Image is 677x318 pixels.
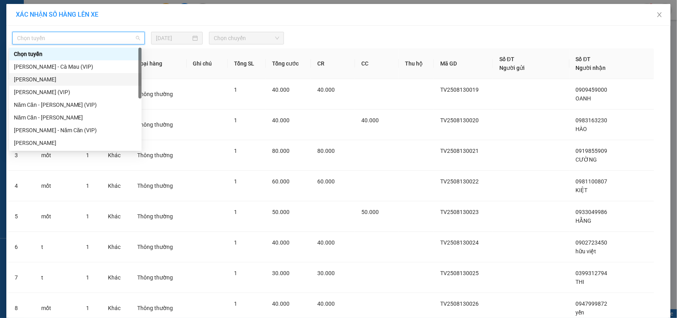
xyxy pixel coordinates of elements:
[440,270,479,276] span: TV2508130025
[234,148,237,154] span: 1
[234,270,237,276] span: 1
[8,140,35,171] td: 3
[576,117,608,123] span: 0983163230
[311,48,355,79] th: CR
[9,111,142,124] div: Năm Căn - Hồ Chí Minh
[9,124,142,137] div: Hồ Chí Minh - Năm Căn (VIP)
[576,156,597,163] span: CƯỜNG
[14,139,137,147] div: [PERSON_NAME]
[576,218,592,224] span: HẰNG
[440,209,479,215] span: TV2508130023
[272,178,290,185] span: 60.000
[399,48,434,79] th: Thu hộ
[8,48,35,79] th: STT
[35,171,80,201] td: mốt
[131,232,187,262] td: Thông thường
[234,209,237,215] span: 1
[317,301,335,307] span: 40.000
[440,178,479,185] span: TV2508130022
[131,79,187,110] td: Thông thường
[35,201,80,232] td: mốt
[14,50,137,58] div: Chọn tuyến
[317,270,335,276] span: 30.000
[576,187,588,193] span: KIỆT
[9,73,142,86] div: Cà Mau - Hồ Chí Minh
[131,201,187,232] td: Thông thường
[228,48,266,79] th: Tổng SL
[576,270,608,276] span: 0399312794
[576,309,585,316] span: yến
[9,137,142,149] div: Hồ Chí Minh - Cà Mau
[10,58,150,71] b: GỬI : Trạm [PERSON_NAME]
[272,117,290,123] span: 40.000
[355,48,399,79] th: CC
[102,140,131,171] td: Khác
[361,209,379,215] span: 50.000
[234,117,237,123] span: 1
[9,86,142,98] div: Cà Mau - Hồ Chí Minh (VIP)
[234,87,237,93] span: 1
[440,148,479,154] span: TV2508130021
[14,100,137,109] div: Năm Căn - [PERSON_NAME] (VIP)
[317,239,335,246] span: 40.000
[8,201,35,232] td: 5
[14,113,137,122] div: Năm Căn - [PERSON_NAME]
[266,48,311,79] th: Tổng cước
[499,56,514,62] span: Số ĐT
[131,140,187,171] td: Thông thường
[440,239,479,246] span: TV2508130024
[8,110,35,140] td: 2
[74,19,332,29] li: 26 Phó Cơ Điều, Phường 12
[576,279,585,285] span: THI
[86,152,89,158] span: 1
[102,201,131,232] td: Khác
[102,262,131,293] td: Khác
[361,117,379,123] span: 40.000
[317,148,335,154] span: 80.000
[440,87,479,93] span: TV2508130019
[86,305,89,311] span: 1
[9,48,142,60] div: Chọn tuyến
[14,126,137,135] div: [PERSON_NAME] - Năm Căn (VIP)
[576,65,606,71] span: Người nhận
[14,88,137,96] div: [PERSON_NAME] (VIP)
[9,98,142,111] div: Năm Căn - Hồ Chí Minh (VIP)
[576,209,608,215] span: 0933049986
[317,87,335,93] span: 40.000
[35,140,80,171] td: mốt
[35,262,80,293] td: t
[576,56,591,62] span: Số ĐT
[576,95,591,102] span: OANH
[234,178,237,185] span: 1
[14,75,137,84] div: [PERSON_NAME]
[187,48,228,79] th: Ghi chú
[576,87,608,93] span: 0909459000
[9,60,142,73] div: Hồ Chí Minh - Cà Mau (VIP)
[272,239,290,246] span: 40.000
[17,32,140,44] span: Chọn tuyến
[16,11,98,18] span: XÁC NHẬN SỐ HÀNG LÊN XE
[499,65,525,71] span: Người gửi
[131,110,187,140] td: Thông thường
[8,79,35,110] td: 1
[440,117,479,123] span: TV2508130020
[440,301,479,307] span: TV2508130026
[272,148,290,154] span: 80.000
[86,244,89,250] span: 1
[576,301,608,307] span: 0947999872
[14,62,137,71] div: [PERSON_NAME] - Cà Mau (VIP)
[8,262,35,293] td: 7
[131,171,187,201] td: Thông thường
[35,232,80,262] td: t
[86,274,89,281] span: 1
[86,183,89,189] span: 1
[434,48,493,79] th: Mã GD
[272,301,290,307] span: 40.000
[576,178,608,185] span: 0981100807
[131,262,187,293] td: Thông thường
[576,148,608,154] span: 0919855909
[156,34,191,42] input: 13/08/2025
[648,4,671,26] button: Close
[102,232,131,262] td: Khác
[8,232,35,262] td: 6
